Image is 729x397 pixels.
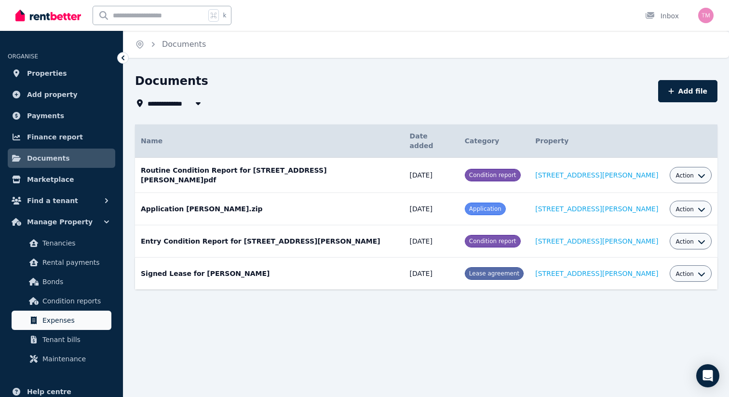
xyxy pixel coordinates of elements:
[675,205,694,213] span: Action
[8,106,115,125] a: Payments
[12,349,111,369] a: Maintenance
[404,258,459,290] td: [DATE]
[404,225,459,258] td: [DATE]
[698,8,714,23] img: Tania Morgan
[675,172,694,179] span: Action
[696,364,719,387] div: Open Intercom Messenger
[12,330,111,349] a: Tenant bills
[675,238,694,246] span: Action
[675,270,694,278] span: Action
[675,270,705,278] button: Action
[141,137,162,145] span: Name
[223,12,226,19] span: k
[27,195,78,206] span: Find a tenant
[469,205,501,212] span: Application
[8,85,115,104] a: Add property
[42,237,108,249] span: Tenancies
[645,11,679,21] div: Inbox
[535,205,658,213] a: [STREET_ADDRESS][PERSON_NAME]
[675,238,705,246] button: Action
[675,172,705,179] button: Action
[27,89,78,100] span: Add property
[42,276,108,287] span: Bonds
[135,193,404,225] td: Application [PERSON_NAME].zip
[8,170,115,189] a: Marketplace
[42,353,108,365] span: Maintenance
[8,127,115,147] a: Finance report
[27,152,70,164] span: Documents
[15,8,81,23] img: RentBetter
[135,73,208,89] h1: Documents
[135,158,404,193] td: Routine Condition Report for [STREET_ADDRESS][PERSON_NAME]pdf
[658,80,717,102] button: Add file
[12,233,111,253] a: Tenancies
[27,174,74,185] span: Marketplace
[42,295,108,307] span: Condition reports
[12,291,111,311] a: Condition reports
[42,257,108,268] span: Rental payments
[404,158,459,193] td: [DATE]
[459,124,529,158] th: Category
[404,124,459,158] th: Date added
[8,149,115,168] a: Documents
[469,238,516,245] span: Condition report
[42,334,108,345] span: Tenant bills
[404,193,459,225] td: [DATE]
[469,172,516,178] span: Condition report
[535,171,658,179] a: [STREET_ADDRESS][PERSON_NAME]
[8,53,38,60] span: ORGANISE
[162,40,206,49] a: Documents
[42,315,108,326] span: Expenses
[535,237,658,245] a: [STREET_ADDRESS][PERSON_NAME]
[675,205,705,213] button: Action
[12,253,111,272] a: Rental payments
[135,225,404,258] td: Entry Condition Report for [STREET_ADDRESS][PERSON_NAME]
[529,124,664,158] th: Property
[8,64,115,83] a: Properties
[8,212,115,232] button: Manage Property
[535,270,658,277] a: [STREET_ADDRESS][PERSON_NAME]
[27,131,83,143] span: Finance report
[135,258,404,290] td: Signed Lease for [PERSON_NAME]
[12,311,111,330] a: Expenses
[123,31,217,58] nav: Breadcrumb
[27,110,64,122] span: Payments
[27,68,67,79] span: Properties
[12,272,111,291] a: Bonds
[27,216,93,228] span: Manage Property
[8,191,115,210] button: Find a tenant
[469,270,519,277] span: Lease agreement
